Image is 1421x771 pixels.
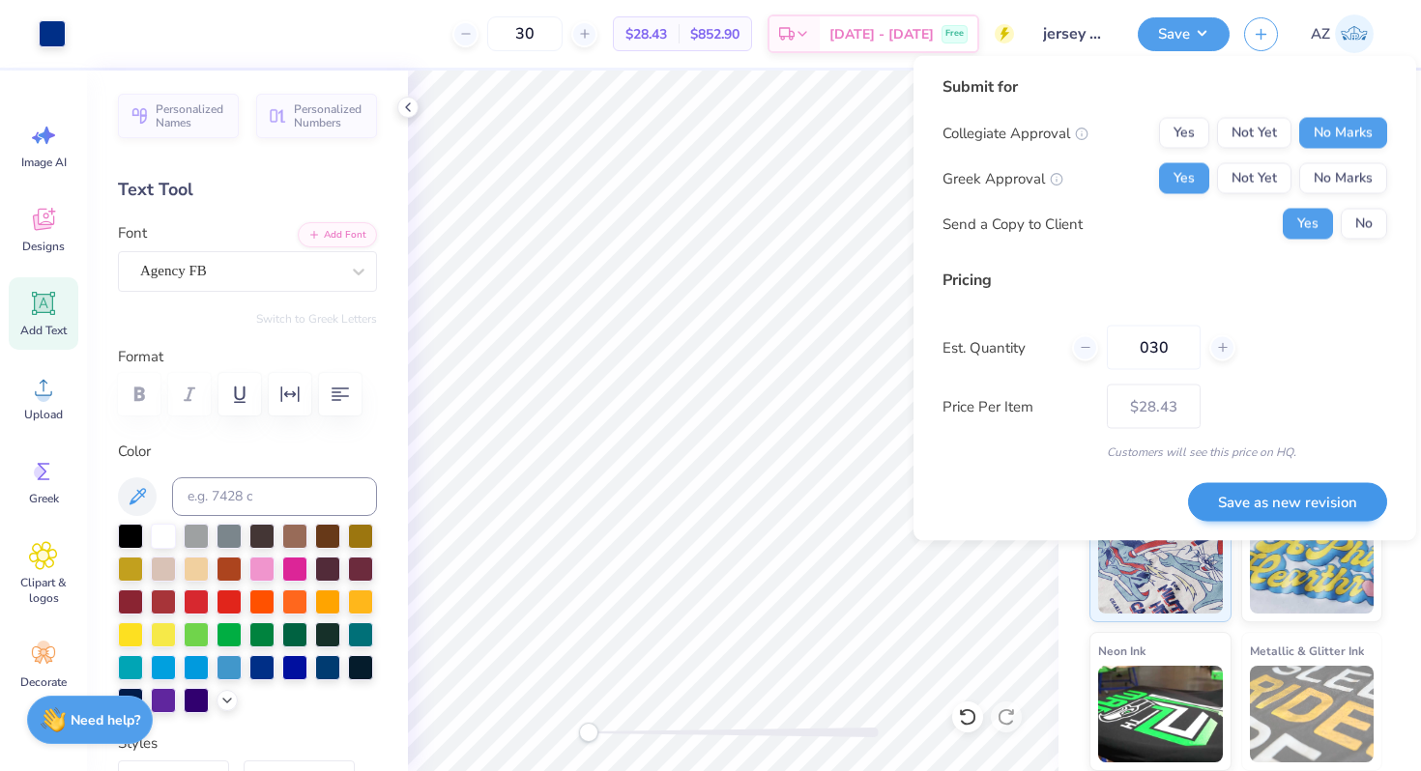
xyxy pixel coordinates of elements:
span: Clipart & logos [12,575,75,606]
button: Personalized Numbers [256,94,377,138]
input: – – [1107,326,1201,370]
span: $28.43 [625,24,667,44]
strong: Need help? [71,711,140,729]
img: Metallic & Glitter Ink [1250,666,1375,762]
span: Free [945,27,964,41]
div: Pricing [942,269,1387,292]
button: Yes [1159,163,1209,194]
span: Upload [24,407,63,422]
span: Neon Ink [1098,641,1145,661]
label: Font [118,222,147,244]
button: Yes [1159,118,1209,149]
span: Decorate [20,674,67,690]
button: Save [1138,17,1230,51]
img: Anna Ziegler [1335,14,1374,53]
a: AZ [1302,14,1382,53]
label: Color [118,441,377,463]
button: Switch to Greek Letters [256,311,377,327]
span: Image AI [21,155,67,170]
span: AZ [1311,23,1330,45]
button: Add Font [298,222,377,247]
input: Untitled Design [1029,14,1123,53]
span: Personalized Numbers [294,102,365,129]
button: Yes [1283,209,1333,240]
div: Customers will see this price on HQ. [942,443,1387,461]
span: Personalized Names [156,102,227,129]
button: Not Yet [1217,163,1291,194]
button: No [1341,209,1387,240]
img: Puff Ink [1250,517,1375,614]
span: Metallic & Glitter Ink [1250,641,1364,661]
button: Not Yet [1217,118,1291,149]
button: Save as new revision [1188,482,1387,522]
img: Standard [1098,517,1223,614]
button: No Marks [1299,163,1387,194]
div: Collegiate Approval [942,122,1088,144]
label: Est. Quantity [942,336,1058,358]
label: Price Per Item [942,395,1092,417]
input: e.g. 7428 c [172,477,377,516]
input: – – [487,16,563,51]
div: Submit for [942,75,1387,99]
button: No Marks [1299,118,1387,149]
span: Add Text [20,323,67,338]
span: Greek [29,491,59,506]
span: Designs [22,239,65,254]
div: Send a Copy to Client [942,213,1083,235]
span: $852.90 [690,24,739,44]
button: Personalized Names [118,94,239,138]
div: Greek Approval [942,167,1063,189]
img: Neon Ink [1098,666,1223,762]
div: Accessibility label [579,723,598,742]
label: Format [118,346,377,368]
span: [DATE] - [DATE] [829,24,934,44]
div: Text Tool [118,177,377,203]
